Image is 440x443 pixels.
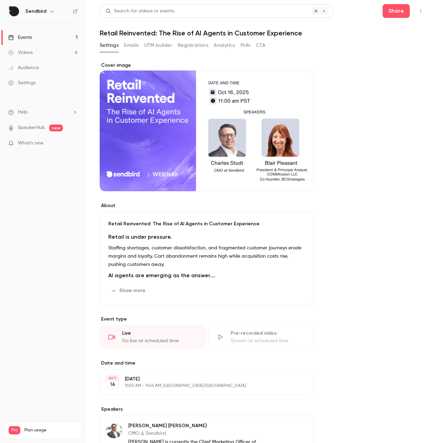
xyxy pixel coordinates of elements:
p: [DATE] [125,376,278,382]
div: Live [122,330,197,337]
div: Settings [8,79,36,86]
img: Sendbird [9,6,20,17]
p: 11:00 AM - 11:45 AM, [GEOGRAPHIC_DATA]/[GEOGRAPHIC_DATA] [125,383,278,389]
p: CMO @ Sendbird [128,430,269,437]
p: [PERSON_NAME] [PERSON_NAME] [128,422,269,429]
button: Emails [124,40,139,51]
label: About [100,202,314,209]
span: Pro [9,426,20,434]
div: Events [8,34,32,41]
span: new [49,125,63,131]
h1: Retail Reinvented: The Rise of AI Agents in Customer Experience [100,29,426,37]
button: Settings [100,40,119,51]
div: Pre-recorded video [231,330,306,337]
img: Charles Studt [106,422,122,438]
button: Show more [108,285,150,296]
div: Stream at scheduled time [231,337,306,344]
label: Date and time [100,360,314,367]
label: Cover image [100,62,314,69]
span: Help [18,109,28,116]
button: Share [383,4,410,18]
button: Polls [241,40,251,51]
p: Event type [100,316,314,323]
h2: AI agents are emerging as the answer. [108,271,306,280]
h2: Retail is under pressure. [108,233,306,241]
span: Plan usage [24,428,77,433]
span: What's new [18,140,44,147]
button: UTM builder [144,40,172,51]
button: Analytics [214,40,235,51]
label: Speakers [100,406,314,413]
div: Search for videos or events [106,8,174,15]
div: LiveGo live at scheduled time [100,325,206,349]
p: 16 [110,381,115,388]
p: Staffing shortages, customer dissatisfaction, and fragmented customer journeys erode margins and ... [108,244,306,269]
div: OCT [106,376,119,381]
div: Audience [8,64,39,71]
p: Retail Reinvented: The Rise of AI Agents in Customer Experience [108,220,306,227]
section: Cover image [100,62,314,191]
a: SpeakerHub [18,124,45,131]
h6: Sendbird [25,8,46,15]
li: help-dropdown-opener [8,109,78,116]
button: Registrations [178,40,208,51]
div: Videos [8,49,33,56]
div: Go live at scheduled time [122,337,197,344]
button: CTA [256,40,265,51]
div: Pre-recorded videoStream at scheduled time [208,325,314,349]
